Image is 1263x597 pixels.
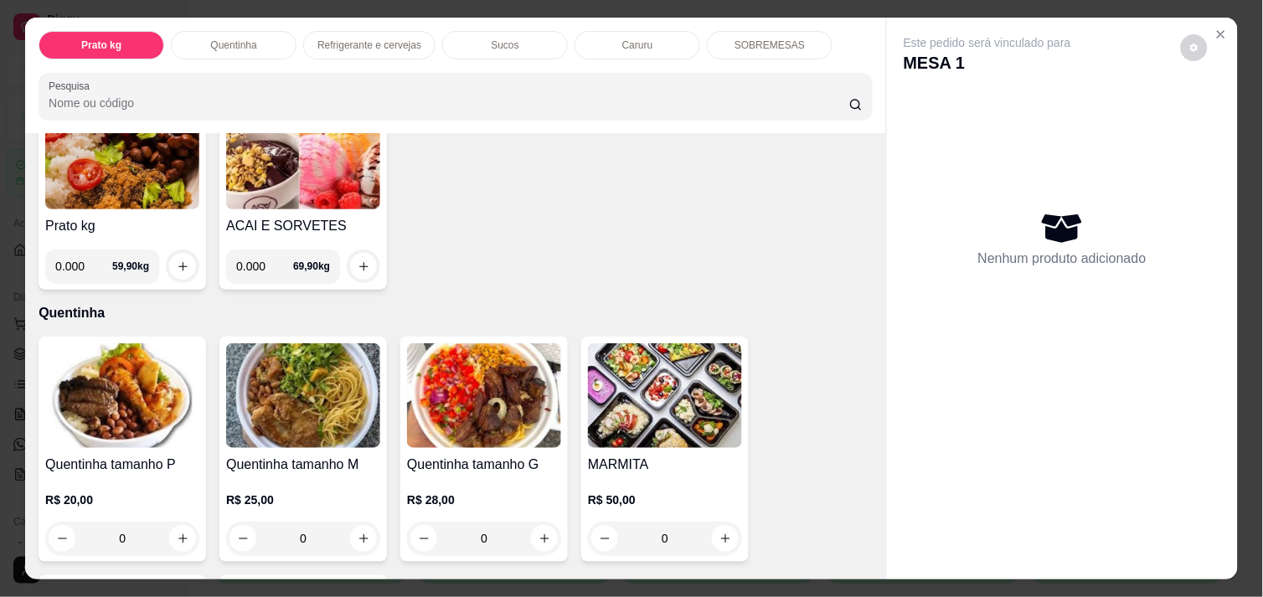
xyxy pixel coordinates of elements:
img: product-image [45,343,199,448]
label: Pesquisa [49,79,95,93]
img: product-image [407,343,561,448]
button: decrease-product-quantity [229,525,256,552]
button: increase-product-quantity [350,253,377,280]
button: decrease-product-quantity [591,525,618,552]
p: R$ 25,00 [226,491,380,508]
img: product-image [588,343,742,448]
input: Pesquisa [49,95,849,111]
p: SOBREMESAS [735,39,805,52]
img: product-image [226,105,380,209]
p: R$ 28,00 [407,491,561,508]
p: R$ 50,00 [588,491,742,508]
button: increase-product-quantity [169,525,196,552]
p: Refrigerante e cervejas [317,39,421,52]
h4: Quentinha tamanho M [226,455,380,475]
p: Sucos [492,39,519,52]
p: R$ 20,00 [45,491,199,508]
h4: ACAI E SORVETES [226,216,380,236]
p: Prato kg [81,39,121,52]
p: Este pedido será vinculado para [904,34,1071,51]
input: 0.00 [55,250,112,283]
img: product-image [45,105,199,209]
button: decrease-product-quantity [410,525,437,552]
img: product-image [226,343,380,448]
p: Nenhum produto adicionado [978,249,1147,269]
button: decrease-product-quantity [49,525,75,552]
button: increase-product-quantity [531,525,558,552]
p: Quentinha [39,303,873,323]
button: decrease-product-quantity [1181,34,1208,61]
p: Caruru [622,39,653,52]
h4: Quentinha tamanho P [45,455,199,475]
h4: Prato kg [45,216,199,236]
h4: MARMITA [588,455,742,475]
input: 0.00 [236,250,293,283]
p: Quentinha [210,39,256,52]
button: Close [1208,21,1235,48]
p: MESA 1 [904,51,1071,75]
h4: Quentinha tamanho G [407,455,561,475]
button: increase-product-quantity [350,525,377,552]
button: increase-product-quantity [712,525,739,552]
button: increase-product-quantity [169,253,196,280]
